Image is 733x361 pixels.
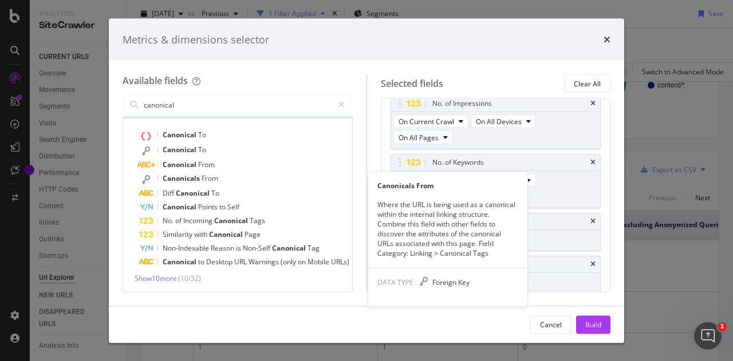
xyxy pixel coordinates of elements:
div: Canonicals From [368,181,527,191]
span: on [298,257,308,267]
div: No. of KeywordstimesOn Current CrawlOn All DevicesOn All Pages [391,154,601,209]
span: Canonical [163,160,198,169]
div: Available fields [123,74,188,87]
iframe: Intercom live chat [694,322,722,350]
span: Tags [250,216,265,225]
span: Canonical [163,145,198,154]
span: of [175,216,183,225]
span: Self [227,202,239,212]
span: to [219,202,227,212]
span: 1 [718,322,727,331]
div: No. of Keywords [432,157,484,169]
span: Canonicals [163,173,202,183]
button: Clear All [564,74,610,93]
span: ( 10 / 32 ) [178,273,201,283]
span: Foreign Key [432,278,470,288]
span: Canonical [209,229,245,239]
span: URLs) [331,257,349,267]
span: Canonical [176,188,211,198]
span: Warnings [249,257,281,267]
span: To [198,130,206,140]
div: Cancel [540,319,562,329]
div: Clear All [574,78,601,88]
span: Mobile [308,257,331,267]
span: Tag [308,243,320,253]
div: Where the URL is being used as a canonical within the internal linking structure. Combine this fi... [368,200,527,259]
span: with [194,229,209,239]
div: times [590,219,596,225]
div: modal [109,18,624,343]
div: times [590,101,596,108]
span: On Current Crawl [399,117,454,126]
span: is [236,243,243,253]
span: URL [234,257,249,267]
span: Non-Indexable [163,243,211,253]
span: Canonical [163,202,198,212]
span: Canonical [163,130,198,140]
span: Desktop [206,257,234,267]
span: From [202,173,218,183]
span: On All Pages [399,133,439,142]
span: Reason [211,243,236,253]
span: Points [198,202,219,212]
span: (only [281,257,298,267]
div: times [604,32,610,47]
button: On All Devices [471,115,536,129]
span: Similarity [163,229,194,239]
div: Selected fields [381,77,443,90]
div: times [590,160,596,166]
span: Show 10 more [135,273,177,283]
span: Diff [163,188,176,198]
span: Incoming [183,216,214,225]
button: Build [576,315,610,334]
span: To [198,145,206,154]
span: DATA TYPE: [377,278,415,288]
button: On All Pages [393,131,453,145]
div: Metrics & dimensions selector [123,32,269,47]
button: On Current Crawl [393,115,468,129]
span: Page [245,229,261,239]
input: Search by field name [143,96,333,113]
span: Canonical [163,257,198,267]
span: Canonical [272,243,308,253]
div: No. of ImpressionstimesOn Current CrawlOn All DevicesOn All Pages [391,96,601,150]
span: Non-Self [243,243,272,253]
span: to [198,257,206,267]
span: Canonical [214,216,250,225]
span: On All Devices [476,117,522,126]
div: No. of Impressions [432,98,492,110]
span: From [198,160,215,169]
span: No. [163,216,175,225]
div: times [590,261,596,268]
span: To [211,188,219,198]
div: Build [585,319,601,329]
button: Cancel [530,315,572,334]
